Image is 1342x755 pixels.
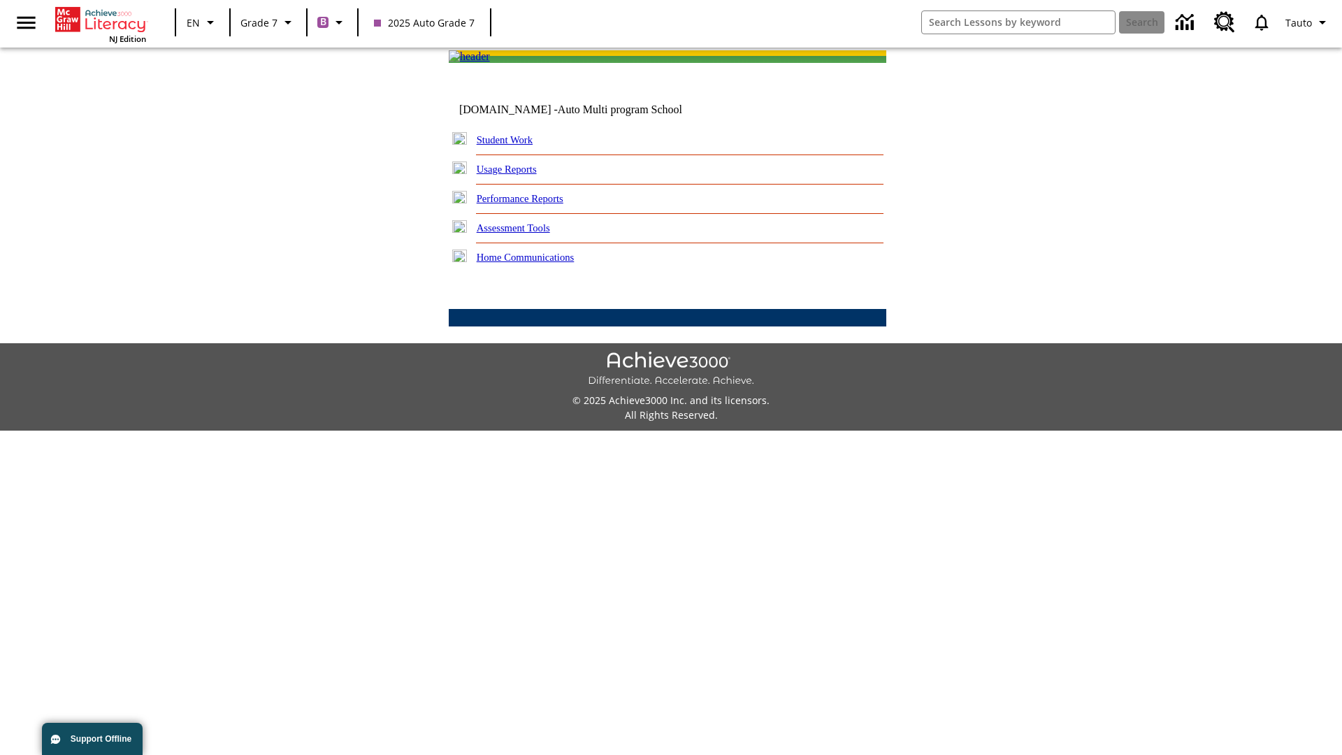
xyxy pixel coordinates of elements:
span: Support Offline [71,734,131,744]
span: B [320,13,326,31]
img: Achieve3000 Differentiate Accelerate Achieve [588,352,754,387]
a: Student Work [477,134,533,145]
img: plus.gif [452,161,467,174]
span: Tauto [1285,15,1312,30]
button: Open side menu [6,2,47,43]
div: Home [55,4,146,44]
button: Support Offline [42,723,143,755]
button: Language: EN, Select a language [180,10,225,35]
span: 2025 Auto Grade 7 [374,15,475,30]
input: search field [922,11,1115,34]
img: plus.gif [452,191,467,203]
img: plus.gif [452,220,467,233]
a: Usage Reports [477,164,537,175]
span: Grade 7 [240,15,277,30]
button: Profile/Settings [1280,10,1336,35]
a: Data Center [1167,3,1206,42]
span: NJ Edition [109,34,146,44]
td: [DOMAIN_NAME] - [459,103,716,116]
button: Grade: Grade 7, Select a grade [235,10,302,35]
a: Home Communications [477,252,575,263]
img: plus.gif [452,132,467,145]
nobr: Auto Multi program School [558,103,682,115]
a: Assessment Tools [477,222,550,233]
a: Notifications [1243,4,1280,41]
button: Boost Class color is purple. Change class color [312,10,353,35]
img: header [449,50,490,63]
a: Performance Reports [477,193,563,204]
span: EN [187,15,200,30]
img: plus.gif [452,250,467,262]
a: Resource Center, Will open in new tab [1206,3,1243,41]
